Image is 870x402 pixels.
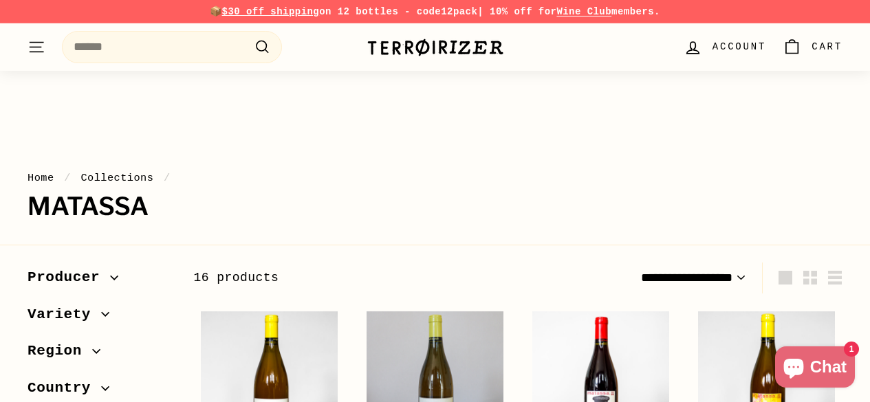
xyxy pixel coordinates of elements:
inbox-online-store-chat: Shopify online store chat [771,346,859,391]
span: Producer [28,266,110,289]
div: 16 products [193,268,518,288]
span: / [61,172,74,184]
p: 📦 on 12 bottles - code | 10% off for members. [28,4,842,19]
nav: breadcrumbs [28,170,842,186]
span: Variety [28,303,101,326]
button: Variety [28,300,171,337]
span: / [160,172,174,184]
strong: 12pack [441,6,477,17]
a: Wine Club [556,6,611,17]
span: Cart [812,39,842,54]
a: Cart [774,27,851,67]
span: Region [28,339,92,363]
span: $30 off shipping [222,6,320,17]
a: Home [28,172,54,184]
button: Producer [28,263,171,300]
h1: Matassa [28,193,842,221]
a: Account [675,27,774,67]
span: Country [28,377,101,400]
span: Account [713,39,766,54]
a: Collections [80,172,153,184]
button: Region [28,336,171,373]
